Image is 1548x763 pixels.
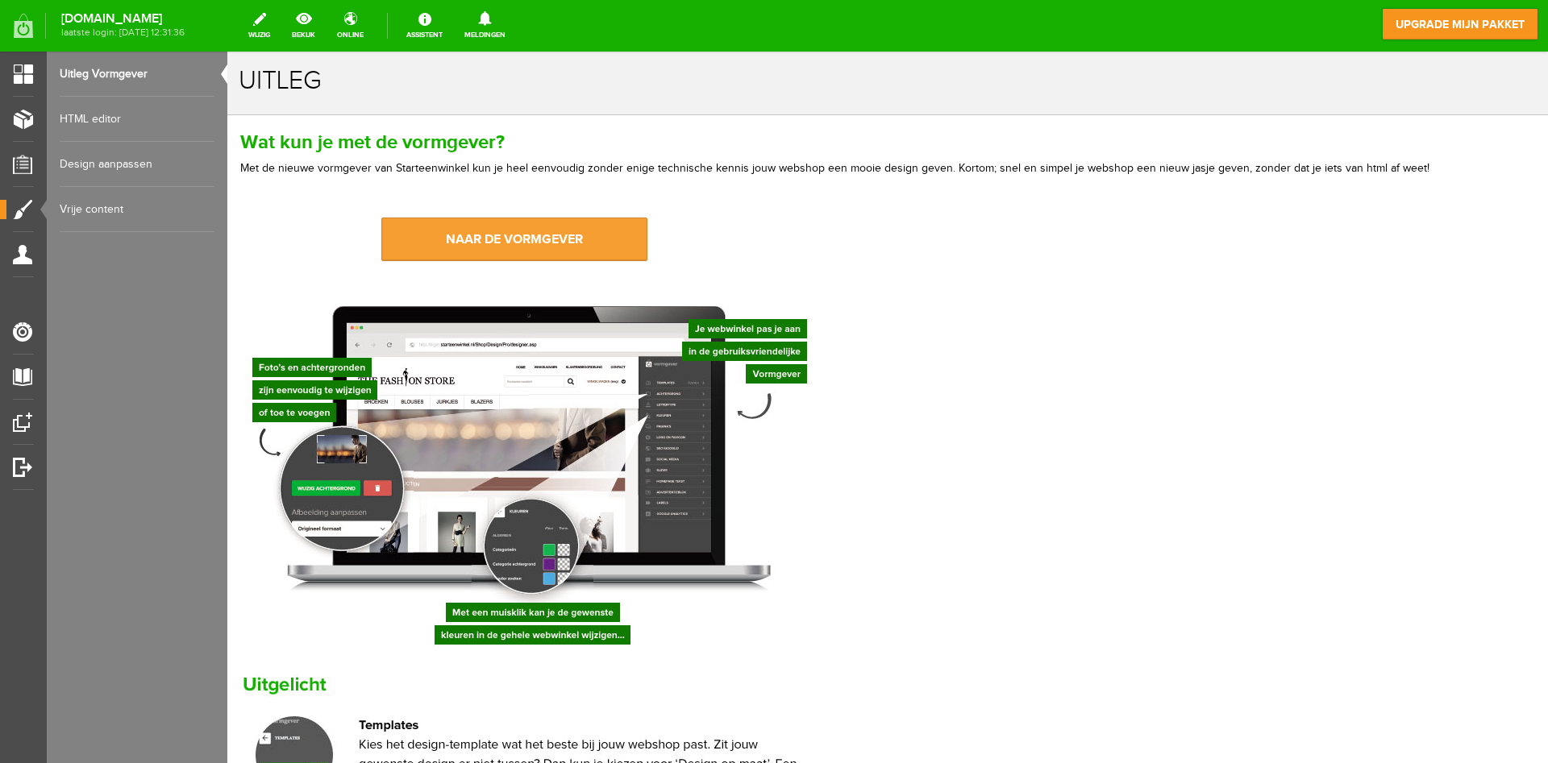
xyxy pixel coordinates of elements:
[13,242,593,620] img: Uitleg
[61,28,185,37] span: laatste login: [DATE] 12:31:36
[282,8,325,44] a: bekijk
[61,15,185,23] strong: [DOMAIN_NAME]
[60,97,214,142] a: HTML editor
[327,8,373,44] a: online
[60,142,214,187] a: Design aanpassen
[60,52,214,97] a: Uitleg Vormgever
[397,8,452,44] a: Assistent
[60,187,214,232] a: Vrije content
[239,8,280,44] a: wijzig
[1382,8,1538,40] a: upgrade mijn pakket
[13,109,1308,126] p: Met de nieuwe vormgever van Starteenwinkel kun je heel eenvoudig zonder enige technische kennis j...
[154,166,420,209] a: naar de vormgever
[455,8,515,44] a: Meldingen
[11,15,1309,44] h1: uitleg
[13,81,1308,101] h2: Wat kun je met de vormgever?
